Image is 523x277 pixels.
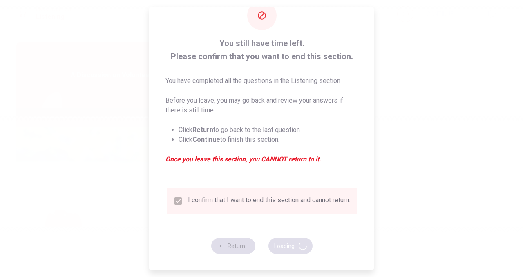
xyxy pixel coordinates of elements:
[192,126,213,134] strong: Return
[165,96,358,115] p: Before you leave, you may go back and review your answers if there is still time.
[179,135,358,145] li: Click to finish this section.
[165,37,358,63] span: You still have time left. Please confirm that you want to end this section.
[179,125,358,135] li: Click to go back to the last question
[211,238,255,254] button: Return
[268,238,312,254] button: Loading
[165,154,358,164] em: Once you leave this section, you CANNOT return to it.
[188,196,350,206] div: I confirm that I want to end this section and cannot return.
[165,76,358,86] p: You have completed all the questions in the Listening section.
[192,136,220,143] strong: Continue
